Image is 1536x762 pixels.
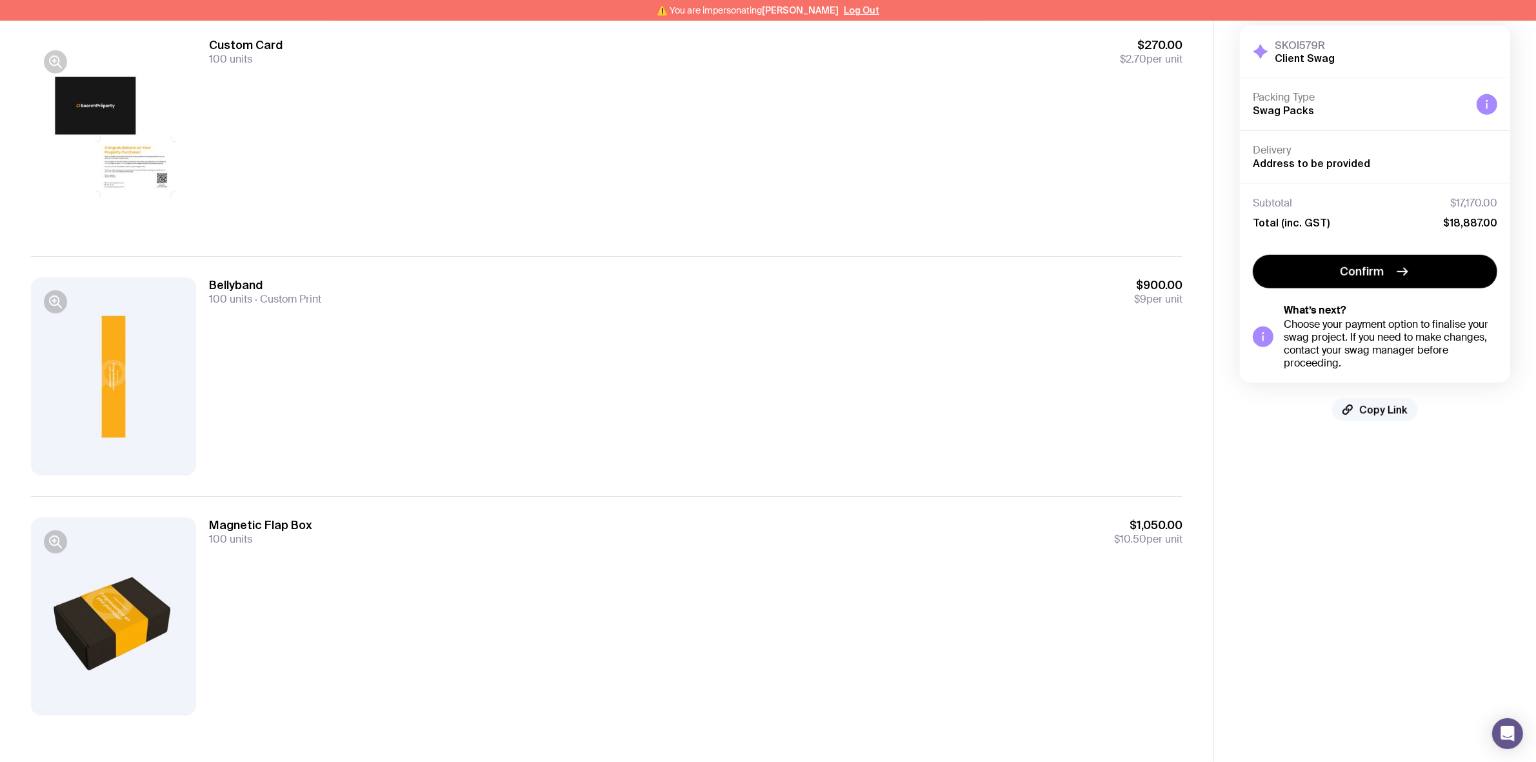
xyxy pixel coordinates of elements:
[1114,517,1182,533] span: $1,050.00
[1114,532,1146,546] span: $10.50
[1134,277,1182,293] span: $900.00
[1253,255,1497,288] button: Confirm
[209,37,283,53] h3: Custom Card
[209,532,252,546] span: 100 units
[1120,53,1182,66] span: per unit
[762,5,839,15] span: [PERSON_NAME]
[1253,144,1497,157] h4: Delivery
[657,5,839,15] span: ⚠️ You are impersonating
[1134,293,1182,306] span: per unit
[844,5,879,15] button: Log Out
[1253,91,1466,104] h4: Packing Type
[1284,304,1497,317] h5: What’s next?
[209,52,252,66] span: 100 units
[1443,216,1497,229] span: $18,887.00
[1450,197,1497,210] span: $17,170.00
[1253,157,1370,169] span: Address to be provided
[1253,216,1330,229] span: Total (inc. GST)
[1120,37,1182,53] span: $270.00
[1275,52,1335,65] h2: Client Swag
[1492,718,1523,749] div: Open Intercom Messenger
[1253,105,1314,116] span: Swag Packs
[1284,318,1497,370] div: Choose your payment option to finalise your swag project. If you need to make changes, contact yo...
[1359,403,1408,416] span: Copy Link
[1253,197,1292,210] span: Subtotal
[209,292,252,306] span: 100 units
[1341,264,1384,279] span: Confirm
[1275,39,1335,52] h3: SKOI579R
[1332,398,1418,421] button: Copy Link
[1114,533,1182,546] span: per unit
[1134,292,1146,306] span: $9
[209,517,312,533] h3: Magnetic Flap Box
[209,277,321,293] h3: Bellyband
[252,292,321,306] span: Custom Print
[1120,52,1146,66] span: $2.70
